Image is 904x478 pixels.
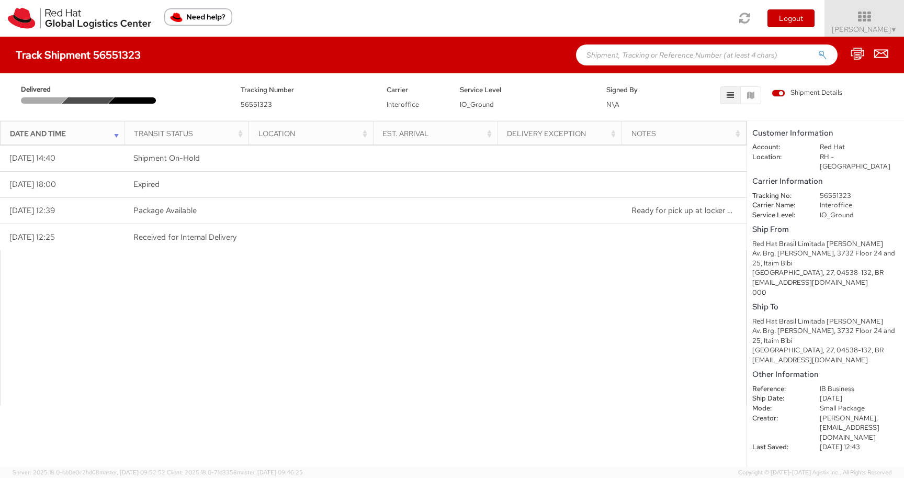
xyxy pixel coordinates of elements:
span: [PERSON_NAME], [820,414,878,423]
span: IO_Ground [460,100,494,109]
span: Interoffice [387,100,419,109]
div: [EMAIL_ADDRESS][DOMAIN_NAME] [752,278,899,288]
span: master, [DATE] 09:52:52 [99,469,165,476]
span: [PERSON_NAME] [832,25,897,34]
span: N\A [606,100,619,109]
div: Av. Brg. [PERSON_NAME], 3732 Floor 24 and 25, Itaim Bibi [752,249,899,268]
h5: Service Level [460,86,591,94]
h5: Other Information [752,370,899,379]
dt: Service Level: [744,210,812,220]
input: Shipment, Tracking or Reference Number (at least 4 chars) [576,45,838,65]
div: 000 [752,288,899,298]
div: Red Hat Brasil Limitada [PERSON_NAME] [752,317,899,327]
span: Received for Internal Delivery [133,232,236,242]
dt: Ship Date: [744,394,812,404]
h4: Track Shipment 56551323 [16,49,141,61]
dt: Carrier Name: [744,201,812,210]
span: Delivered [21,85,66,95]
dt: Creator: [744,414,812,424]
dt: Account: [744,142,812,152]
h5: Carrier Information [752,177,899,186]
span: Ready for pick up at locker Red Hat - Sao Paulo-05 [631,205,858,216]
h5: Tracking Number [241,86,371,94]
div: Transit Status [134,128,245,139]
img: rh-logistics-00dfa346123c4ec078e1.svg [8,8,151,29]
div: [GEOGRAPHIC_DATA], 27, 04538-132, BR [752,268,899,278]
div: [EMAIL_ADDRESS][DOMAIN_NAME] [752,355,899,365]
dt: Last Saved: [744,442,812,452]
span: Server: 2025.18.0-bb0e0c2bd68 [13,469,165,476]
span: Expired [133,179,160,190]
h5: Customer Information [752,129,899,138]
dt: Location: [744,152,812,162]
span: Client: 2025.18.0-71d3358 [167,469,303,476]
div: Delivery Exception [507,128,618,139]
dt: Tracking No: [744,191,812,201]
span: 56551323 [241,100,272,109]
div: Est. Arrival [382,128,494,139]
h5: Ship From [752,225,899,234]
span: Shipment On-Hold [133,153,200,163]
button: Logout [767,9,815,27]
span: Shipment Details [772,88,842,98]
h5: Carrier [387,86,444,94]
button: Need help? [164,8,232,26]
dt: Mode: [744,404,812,414]
div: Red Hat Brasil Limitada [PERSON_NAME] [752,239,899,249]
span: Package Available [133,205,197,216]
h5: Signed By [606,86,664,94]
span: Copyright © [DATE]-[DATE] Agistix Inc., All Rights Reserved [738,469,891,477]
dt: Reference: [744,384,812,394]
div: [GEOGRAPHIC_DATA], 27, 04538-132, BR [752,346,899,355]
span: ▼ [891,26,897,34]
div: Location [258,128,370,139]
div: Notes [631,128,743,139]
label: Shipment Details [772,88,842,99]
div: Date and Time [10,128,121,139]
span: master, [DATE] 09:46:25 [237,469,303,476]
h5: Ship To [752,303,899,312]
div: Av. Brg. [PERSON_NAME], 3732 Floor 24 and 25, Itaim Bibi [752,326,899,346]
